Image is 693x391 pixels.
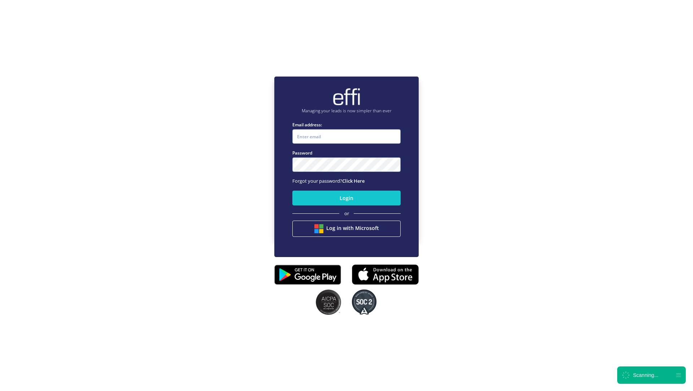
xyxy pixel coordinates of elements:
[342,178,365,184] a: Click Here
[352,290,376,315] img: SOC2 badges
[352,262,419,287] img: appstore.8725fd3.png
[314,224,323,233] img: btn google
[292,221,401,237] button: Log in with Microsoft
[292,129,401,144] input: Enter email
[332,88,361,106] img: brand-logo.ec75409.png
[292,178,365,184] span: Forgot your password?
[292,108,401,114] p: Managing your leads is now simpler than ever
[316,290,341,315] img: SOC2 badges
[292,121,401,128] label: Email address:
[274,260,341,290] img: playstore.0fabf2e.png
[292,149,401,156] label: Password
[344,210,349,217] span: or
[292,191,401,205] button: Login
